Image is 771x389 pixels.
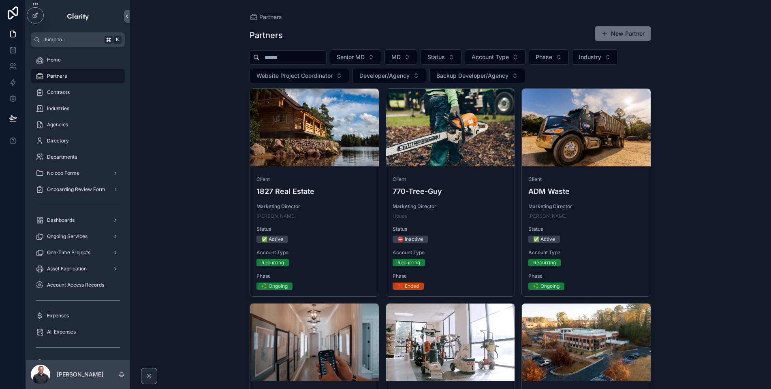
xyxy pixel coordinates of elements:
div: ❌ Ended [397,283,419,290]
a: ClientADM WasteMarketing Director[PERSON_NAME]Status✅ ActiveAccount TypeRecurringPhase♻️ Ongoing [521,88,651,297]
a: Departments [31,150,125,164]
div: able-Cropped.webp [386,304,515,381]
a: Partners [250,13,282,21]
span: Jump to... [43,36,101,43]
span: Phase [256,273,372,279]
span: Onboarding Review Form [47,186,105,193]
div: Aarons.webp [250,304,379,381]
a: Contracts [31,85,125,100]
a: Client1827 Real EstateMarketing Director[PERSON_NAME]Status✅ ActiveAccount TypeRecurringPhase♻️ O... [250,88,379,297]
span: Marketing Director [393,203,508,210]
span: Industries [47,105,69,112]
span: Marketing Director [528,203,644,210]
button: New Partner [595,26,651,41]
h4: 1827 Real Estate [256,186,372,197]
span: Agencies [47,121,68,128]
span: Senior MD [337,53,365,61]
span: Phase [393,273,508,279]
a: My Forms [31,355,125,370]
button: Select Button [384,49,417,65]
a: All Expenses [31,325,125,339]
a: [PERSON_NAME] [256,213,296,219]
span: Home [47,57,61,63]
h1: Partners [250,30,283,41]
div: ⛔ Inactive [397,236,423,243]
div: ✅ Active [261,236,283,243]
button: Select Button [421,49,461,65]
span: Partners [47,73,67,79]
span: MD [391,53,401,61]
span: Client [256,176,372,183]
div: 770-Cropped.webp [386,89,515,166]
span: Industry [579,53,601,61]
span: Account Type [528,249,644,256]
span: Client [393,176,508,183]
div: ✅ Active [533,236,555,243]
span: Account Type [393,249,508,256]
div: adm-Cropped.webp [522,89,651,166]
span: Marketing Director [256,203,372,210]
span: Asset Fabrication [47,266,87,272]
a: House [393,213,407,219]
button: Select Button [572,49,618,65]
span: Contracts [47,89,70,96]
a: Ongoing Services [31,229,125,244]
button: Jump to...K [31,32,125,47]
span: Client [528,176,644,183]
span: Dashboards [47,217,75,223]
p: [PERSON_NAME] [57,370,103,378]
span: Account Type [256,249,372,256]
a: Onboarding Review Form [31,182,125,197]
span: Developer/Agency [359,72,410,80]
div: 1827.webp [250,89,379,166]
a: Directory [31,134,125,148]
a: Home [31,53,125,67]
span: Status [256,226,372,232]
span: Noloco Forms [47,170,79,176]
span: K [114,36,121,43]
a: One-Time Projects [31,245,125,260]
span: Phase [528,273,644,279]
span: Account Access Records [47,282,104,288]
a: Client770-Tree-GuyMarketing DirectorHouseStatus⛔ InactiveAccount TypeRecurringPhase❌ Ended [386,88,515,297]
a: Industries [31,101,125,116]
a: Expenses [31,308,125,323]
div: Recurring [261,259,284,266]
span: Departments [47,154,77,160]
span: Website Project Coordinator [256,72,333,80]
a: Noloco Forms [31,166,125,181]
img: App logo [66,10,90,23]
span: Status [393,226,508,232]
button: Select Button [352,68,426,83]
a: Agencies [31,117,125,132]
button: Select Button [429,68,525,83]
a: [PERSON_NAME] [528,213,568,219]
div: Recurring [533,259,556,266]
div: ♻️ Ongoing [533,283,560,290]
span: Directory [47,138,69,144]
span: Account Type [472,53,509,61]
button: Select Button [529,49,569,65]
span: Backup Developer/Agency [436,72,508,80]
h4: 770-Tree-Guy [393,186,508,197]
div: advanced-Cropped.webp [522,304,651,381]
h4: ADM Waste [528,186,644,197]
span: Status [427,53,445,61]
button: Select Button [250,68,349,83]
div: scrollable content [26,47,130,360]
span: Status [528,226,644,232]
div: Recurring [397,259,420,266]
span: All Expenses [47,329,76,335]
span: My Forms [47,359,70,366]
span: One-Time Projects [47,249,90,256]
a: Account Access Records [31,278,125,292]
a: Dashboards [31,213,125,227]
span: Partners [259,13,282,21]
span: Expenses [47,312,69,319]
button: Select Button [465,49,525,65]
span: Phase [536,53,552,61]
